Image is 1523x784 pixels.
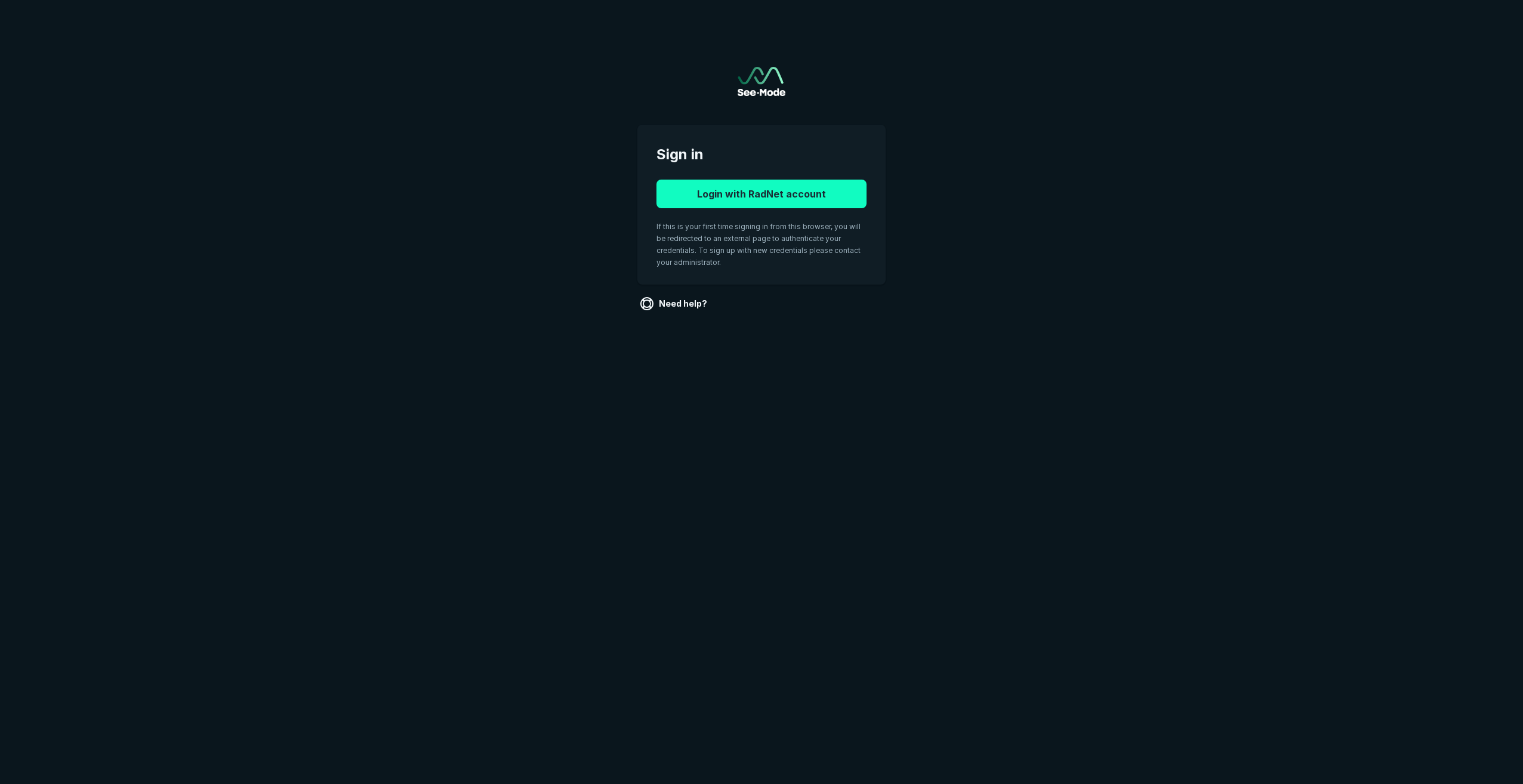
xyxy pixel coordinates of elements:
[738,67,785,96] a: Go to sign in
[637,294,712,313] a: Need help?
[656,180,867,208] button: Login with RadNet account
[738,67,785,96] img: See-Mode Logo
[656,222,861,267] span: If this is your first time signing in from this browser, you will be redirected to an external pa...
[656,144,867,165] span: Sign in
